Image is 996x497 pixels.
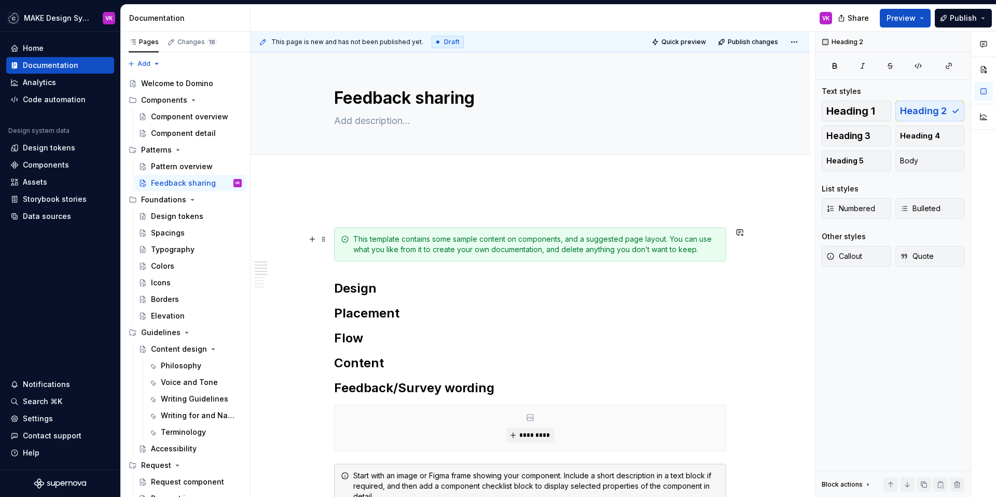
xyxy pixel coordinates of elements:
a: Component detail [134,125,246,142]
div: Code automation [23,94,86,105]
div: Block actions [822,477,872,492]
div: Data sources [23,211,71,222]
div: Elevation [151,311,185,321]
span: This page is new and has not been published yet. [271,38,423,46]
a: Data sources [6,208,114,225]
button: Callout [822,246,891,267]
a: Settings [6,410,114,427]
button: Heading 1 [822,101,891,121]
div: Icons [151,278,171,288]
h2: Feedback/Survey wording [334,380,726,396]
span: Heading 5 [826,156,864,166]
h2: Placement [334,305,726,322]
a: Terminology [144,424,246,440]
svg: Supernova Logo [34,478,86,489]
a: Spacings [134,225,246,241]
div: Spacings [151,228,185,238]
span: Quote [900,251,934,261]
div: Voice and Tone [161,377,218,388]
div: Component detail [151,128,216,139]
button: Publish [935,9,992,27]
a: Request component [134,474,246,490]
div: Writing Guidelines [161,394,228,404]
div: Design tokens [151,211,203,222]
div: Notifications [23,379,70,390]
div: Patterns [141,145,172,155]
a: Typography [134,241,246,258]
div: Terminology [161,427,206,437]
div: Philosophy [161,361,201,371]
div: Foundations [141,195,186,205]
button: MAKE Design SystemVK [2,7,118,29]
div: Guidelines [125,324,246,341]
a: Analytics [6,74,114,91]
button: Search ⌘K [6,393,114,410]
span: Heading 1 [826,106,875,116]
div: VK [105,14,113,22]
div: Borders [151,294,179,305]
div: Changes [177,38,217,46]
a: Home [6,40,114,57]
div: Block actions [822,480,863,489]
span: Quick preview [661,38,706,46]
span: Bulleted [900,203,940,214]
a: Code automation [6,91,114,108]
span: Publish [950,13,977,23]
div: MAKE Design System [24,13,90,23]
img: f5634f2a-3c0d-4c0b-9dc3-3862a3e014c7.png [7,12,20,24]
button: Contact support [6,427,114,444]
div: Contact support [23,431,81,441]
div: Documentation [23,60,78,71]
span: Share [848,13,869,23]
h2: Content [334,355,726,371]
button: Bulleted [895,198,965,219]
a: Component overview [134,108,246,125]
a: Accessibility [134,440,246,457]
div: Design tokens [23,143,75,153]
span: Preview [887,13,916,23]
div: Analytics [23,77,56,88]
div: Components [141,95,187,105]
div: VK [822,14,829,22]
span: Publish changes [728,38,778,46]
div: Request [125,457,246,474]
button: Heading 5 [822,150,891,171]
button: Add [125,57,163,71]
a: Borders [134,291,246,308]
div: Typography [151,244,195,255]
a: Colors [134,258,246,274]
div: Help [23,448,39,458]
div: List styles [822,184,859,194]
a: Welcome to Domino [125,75,246,92]
a: Storybook stories [6,191,114,208]
button: Quick preview [648,35,711,49]
button: Heading 4 [895,126,965,146]
div: Storybook stories [23,194,87,204]
span: Callout [826,251,862,261]
div: Foundations [125,191,246,208]
div: Pages [129,38,159,46]
div: Accessibility [151,444,197,454]
button: Notifications [6,376,114,393]
div: Request component [151,477,224,487]
a: Assets [6,174,114,190]
span: Add [137,60,150,68]
div: Search ⌘K [23,396,62,407]
div: Feedback sharing [151,178,216,188]
a: Writing for and Naming UX Elements [144,407,246,424]
button: Share [833,9,876,27]
div: Text styles [822,86,861,96]
div: Components [125,92,246,108]
span: Heading 3 [826,131,870,141]
div: Patterns [125,142,246,158]
h2: Flow [334,330,726,347]
a: Components [6,157,114,173]
span: Heading 4 [900,131,940,141]
div: Guidelines [141,327,181,338]
button: Quote [895,246,965,267]
div: Content design [151,344,207,354]
textarea: Feedback sharing [332,86,724,111]
a: Voice and Tone [144,374,246,391]
div: This template contains some sample content on components, and a suggested page layout. You can us... [353,234,720,255]
a: Philosophy [144,357,246,374]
